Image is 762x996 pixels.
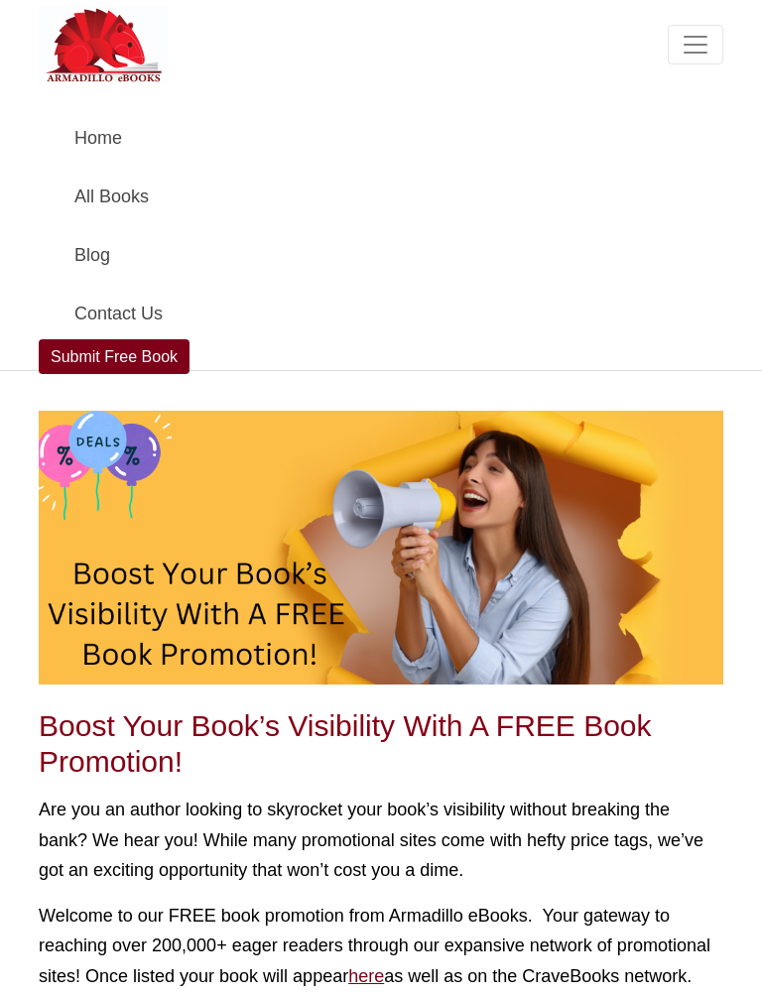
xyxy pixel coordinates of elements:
[51,226,711,285] a: Blog
[39,5,168,84] img: Armadilloebooks
[348,966,384,986] a: here
[39,411,723,685] img: Boost Your Book’s Visibility With A FREE Book Promotion!
[39,709,652,778] a: Boost Your Book’s Visibility With A FREE Book Promotion!
[51,285,711,343] a: Contact Us
[51,109,711,168] a: Home
[39,795,723,886] p: Are you an author looking to skyrocket your book’s visibility without breaking the bank? We hear ...
[39,901,723,992] p: Welcome to our FREE book promotion from Armadillo eBooks. Your gateway to reaching over 200,000+ ...
[39,339,190,374] a: Submit Free Book
[51,168,711,226] a: All Books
